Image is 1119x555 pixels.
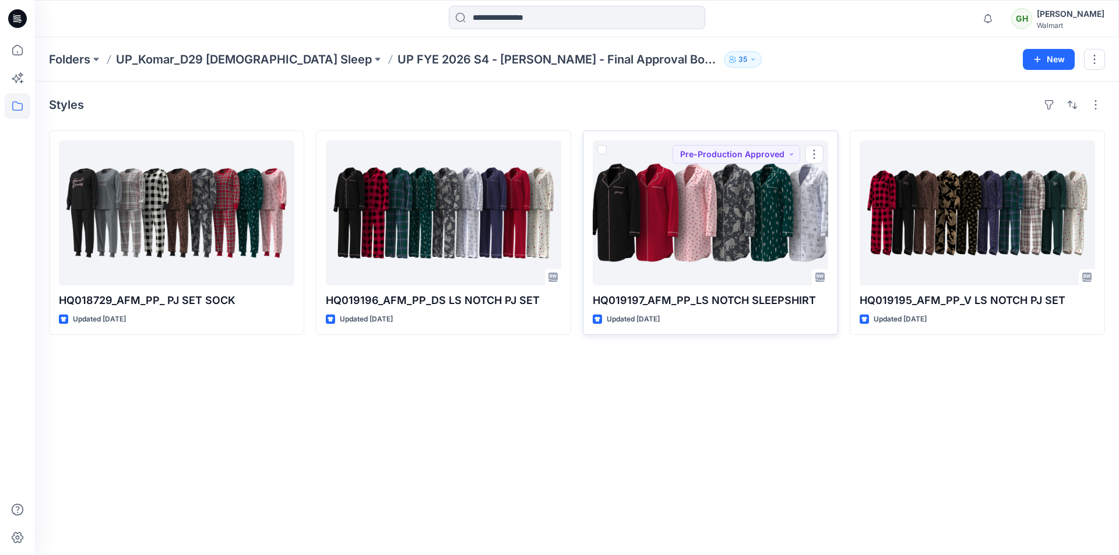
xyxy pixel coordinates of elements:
a: HQ018729_AFM_PP_ PJ SET SOCK [59,140,294,285]
a: HQ019196_AFM_PP_DS LS NOTCH PJ SET [326,140,561,285]
a: HQ019197_AFM_PP_LS NOTCH SLEEPSHIRT [593,140,828,285]
button: New [1023,49,1075,70]
p: HQ019197_AFM_PP_LS NOTCH SLEEPSHIRT [593,292,828,309]
div: [PERSON_NAME] [1037,7,1104,21]
p: HQ019196_AFM_PP_DS LS NOTCH PJ SET [326,292,561,309]
p: HQ018729_AFM_PP_ PJ SET SOCK [59,292,294,309]
a: UP_Komar_D29 [DEMOGRAPHIC_DATA] Sleep [116,51,372,68]
p: UP FYE 2026 S4 - [PERSON_NAME] - Final Approval Board [397,51,719,68]
p: 35 [738,53,747,66]
a: HQ019195_AFM_PP_V LS NOTCH PJ SET [860,140,1095,285]
p: Updated [DATE] [73,313,126,326]
p: Updated [DATE] [874,313,927,326]
div: GH [1011,8,1032,29]
a: Folders [49,51,90,68]
h4: Styles [49,98,84,112]
p: HQ019195_AFM_PP_V LS NOTCH PJ SET [860,292,1095,309]
div: Walmart [1037,21,1104,30]
button: 35 [724,51,762,68]
p: Updated [DATE] [607,313,660,326]
p: Updated [DATE] [340,313,393,326]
